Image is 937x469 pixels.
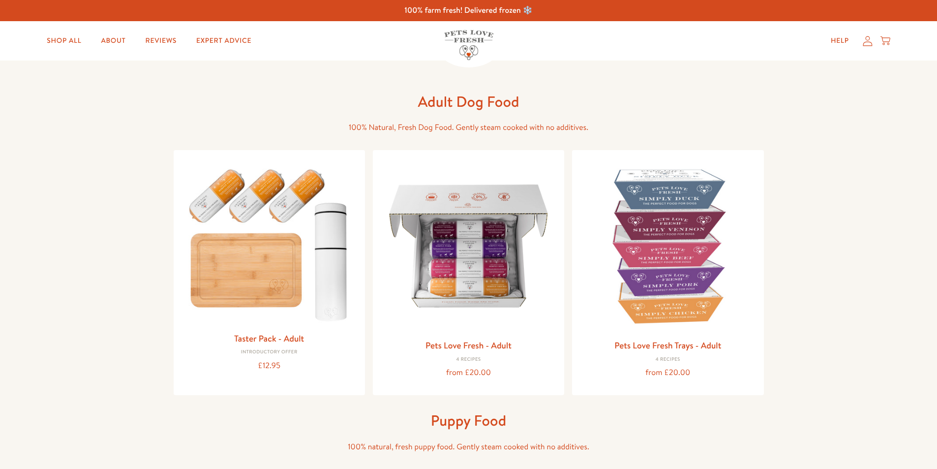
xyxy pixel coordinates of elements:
a: Shop All [39,31,89,51]
div: 4 Recipes [580,357,756,363]
div: 4 Recipes [381,357,556,363]
img: Pets Love Fresh - Adult [381,158,556,334]
img: Taster Pack - Adult [181,158,357,327]
img: Pets Love Fresh Trays - Adult [580,158,756,334]
a: Help [823,31,857,51]
img: Pets Love Fresh [444,30,493,60]
a: Taster Pack - Adult [234,332,304,344]
div: £12.95 [181,359,357,373]
a: Reviews [138,31,184,51]
h1: Adult Dog Food [311,92,626,111]
a: About [93,31,133,51]
a: Pets Love Fresh - Adult [425,339,512,351]
h1: Puppy Food [311,411,626,430]
span: 100% Natural, Fresh Dog Food. Gently steam cooked with no additives. [349,122,588,133]
div: Introductory Offer [181,349,357,355]
span: 100% natural, fresh puppy food. Gently steam cooked with no additives. [348,441,589,452]
div: from £20.00 [580,366,756,379]
div: from £20.00 [381,366,556,379]
a: Pets Love Fresh Trays - Adult [614,339,721,351]
a: Expert Advice [188,31,259,51]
